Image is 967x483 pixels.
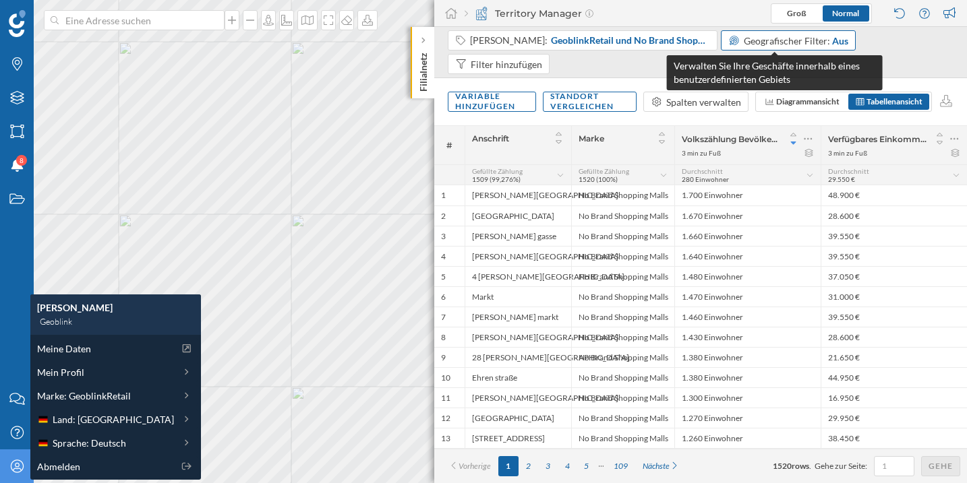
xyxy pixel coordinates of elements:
[821,266,967,286] div: 37.050 €
[674,347,821,367] div: 1.380 Einwohner
[821,246,967,266] div: 39.550 €
[571,246,674,266] div: No Brand Shopping Malls
[441,332,446,343] div: 8
[441,251,446,262] div: 4
[37,301,194,315] div: [PERSON_NAME]
[465,387,571,408] div: [PERSON_NAME][GEOGRAPHIC_DATA]
[441,190,446,201] div: 1
[472,133,509,143] span: Anschrift
[828,148,867,158] div: 3 min zu Fuß
[465,226,571,246] div: [PERSON_NAME] gasse
[682,175,729,183] span: 280 Einwohner
[579,167,629,175] span: Gefüllte Zählung
[821,428,967,448] div: 38.450 €
[441,373,450,383] div: 10
[571,307,674,327] div: No Brand Shopping Malls
[465,246,571,266] div: [PERSON_NAME][GEOGRAPHIC_DATA]
[821,387,967,408] div: 16.950 €
[37,365,84,379] span: Mein Profil
[53,436,126,450] span: Sprache: Deutsch
[465,428,571,448] div: [STREET_ADDRESS]
[571,226,674,246] div: No Brand Shopping Malls
[821,307,967,327] div: 39.550 €
[37,315,194,328] div: Geoblink
[465,205,571,226] div: [GEOGRAPHIC_DATA]
[674,185,821,205] div: 1.700 Einwohner
[674,327,821,347] div: 1.430 Einwohner
[832,34,848,48] div: Aus
[809,461,811,471] span: .
[448,87,535,117] div: Variable hinzufügen
[465,327,571,347] div: [PERSON_NAME][GEOGRAPHIC_DATA]
[28,9,77,22] span: Support
[465,367,571,387] div: Ehren straße
[674,286,821,307] div: 1.470 Einwohner
[417,47,430,92] p: Filialnetz
[465,408,571,428] div: [GEOGRAPHIC_DATA]
[571,266,674,286] div: No Brand Shopping Malls
[674,428,821,448] div: 1.260 Einwohner
[472,175,521,183] span: 1509 (99,276%)
[472,167,523,175] span: Gefüllte Zählung
[9,10,26,37] img: Geoblink Logo
[441,211,446,222] div: 2
[821,408,967,428] div: 29.950 €
[776,96,840,106] span: Diagrammansicht
[471,57,542,71] div: Filter hinzufügen
[571,448,674,468] div: No Brand Shopping Malls
[787,8,807,18] span: Groß
[878,459,910,473] input: 1
[571,367,674,387] div: No Brand Shopping Malls
[571,205,674,226] div: No Brand Shopping Malls
[674,226,821,246] div: 1.660 Einwohner
[821,286,967,307] div: 31.000 €
[674,266,821,286] div: 1.480 Einwohner
[773,461,792,471] span: 1520
[674,367,821,387] div: 1.380 Einwohner
[544,87,636,117] div: Standort vergleichen
[579,133,604,143] span: Marke
[815,460,867,472] span: Gehe zur Seite:
[821,327,967,347] div: 28.600 €
[821,347,967,367] div: 21.650 €
[667,55,883,90] div: Verwalten Sie Ihre Geschäfte innerhalb eines benutzerdefinierten Gebiets
[441,413,450,424] div: 12
[465,286,571,307] div: Markt
[828,167,869,175] span: Durchschnitt
[674,246,821,266] div: 1.640 Einwohner
[821,205,967,226] div: 28.600 €
[551,34,711,47] span: GeoblinkRetail und No Brand Shopping Malls
[674,205,821,226] div: 1.670 Einwohner
[465,185,571,205] div: [PERSON_NAME][GEOGRAPHIC_DATA]
[465,266,571,286] div: 4 [PERSON_NAME][GEOGRAPHIC_DATA]
[465,448,571,468] div: Rheingold platz
[53,412,174,426] span: Land: [GEOGRAPHIC_DATA]
[867,96,922,106] span: Tabellenansicht
[571,387,674,408] div: No Brand Shopping Malls
[441,271,446,282] div: 5
[470,34,711,47] div: [PERSON_NAME]:
[37,459,80,474] span: Abmelden
[579,175,618,183] span: 1520 (100%)
[828,175,855,183] span: 29.550 €
[682,148,721,158] div: 3 min zu Fuß
[792,461,809,471] span: rows
[465,7,593,20] div: Territory Manager
[821,185,967,205] div: 48.900 €
[571,408,674,428] div: No Brand Shopping Malls
[674,387,821,408] div: 1.300 Einwohner
[475,7,488,20] img: territory-manager.svg
[571,327,674,347] div: No Brand Shopping Malls
[571,185,674,205] div: No Brand Shopping Malls
[571,347,674,367] div: No Brand Shopping Malls
[441,139,458,152] span: #
[441,433,450,444] div: 13
[465,347,571,367] div: 28 [PERSON_NAME][GEOGRAPHIC_DATA]
[821,448,967,468] div: 35.800 €
[441,292,446,302] div: 6
[832,8,859,18] span: Normal
[674,408,821,428] div: 1.270 Einwohner
[682,167,723,175] span: Durchschnitt
[441,393,450,404] div: 11
[744,35,830,46] span: Geografischer Filter:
